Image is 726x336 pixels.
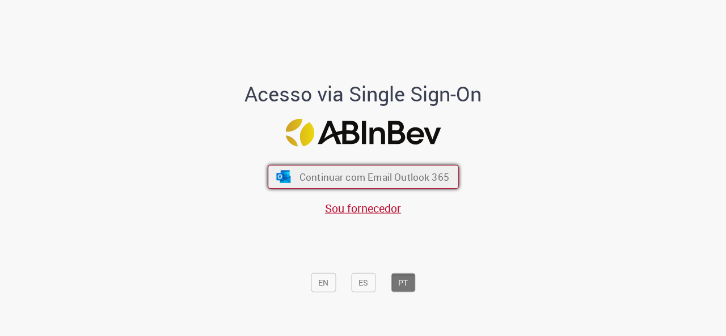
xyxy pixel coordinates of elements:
button: ES [351,273,375,292]
img: ícone Azure/Microsoft 360 [275,171,292,183]
button: EN [311,273,336,292]
img: Logo ABInBev [285,119,441,147]
h1: Acesso via Single Sign-On [206,83,521,105]
a: Sou fornecedor [325,201,401,216]
button: ícone Azure/Microsoft 360 Continuar com Email Outlook 365 [268,165,459,189]
span: Continuar com Email Outlook 365 [299,170,449,183]
button: PT [391,273,415,292]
